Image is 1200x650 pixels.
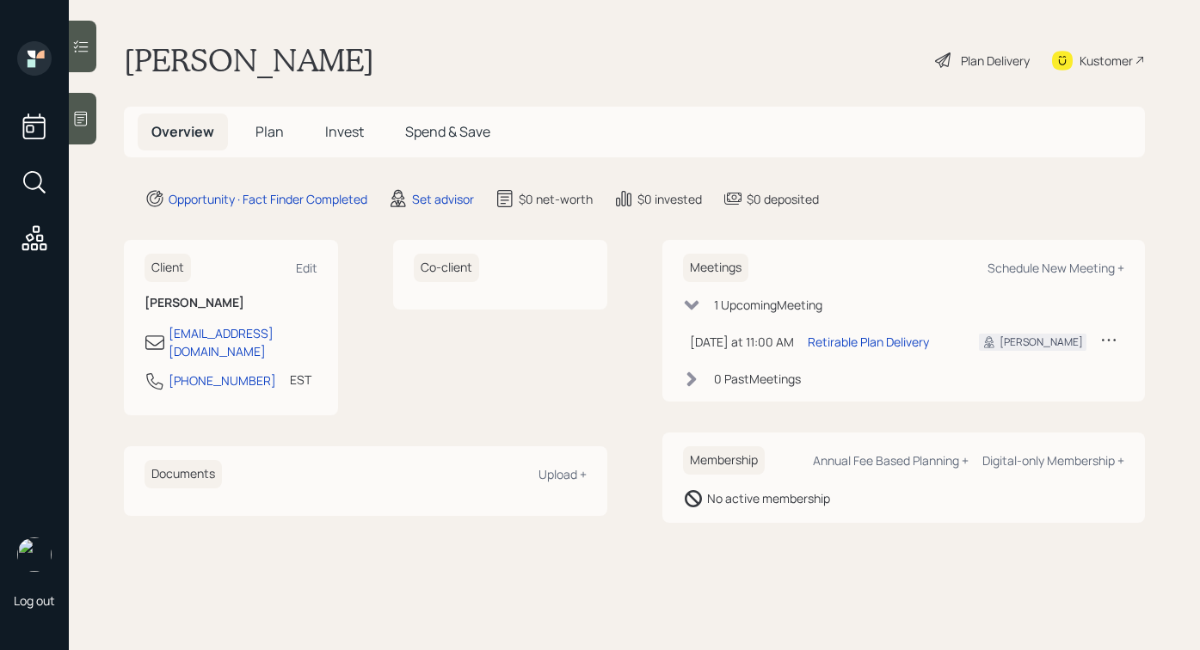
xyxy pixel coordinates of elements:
div: $0 invested [637,190,702,208]
span: Invest [325,122,364,141]
div: Retirable Plan Delivery [808,333,929,351]
h6: Documents [145,460,222,488]
span: Overview [151,122,214,141]
h1: [PERSON_NAME] [124,41,374,79]
div: 0 Past Meeting s [714,370,801,388]
div: [PERSON_NAME] [1000,334,1083,350]
h6: Membership [683,446,765,475]
div: Opportunity · Fact Finder Completed [169,190,367,208]
h6: Client [145,254,191,282]
div: $0 net-worth [519,190,593,208]
div: Annual Fee Based Planning + [813,452,969,469]
h6: Meetings [683,254,748,282]
div: EST [290,371,311,389]
div: $0 deposited [747,190,819,208]
h6: [PERSON_NAME] [145,296,317,310]
div: 1 Upcoming Meeting [714,296,822,314]
div: Log out [14,592,55,609]
div: Schedule New Meeting + [988,260,1124,276]
div: [DATE] at 11:00 AM [690,333,794,351]
h6: Co-client [414,254,479,282]
div: Upload + [538,466,587,482]
div: Digital-only Membership + [982,452,1124,469]
div: No active membership [707,489,830,507]
div: Set advisor [412,190,474,208]
div: [EMAIL_ADDRESS][DOMAIN_NAME] [169,324,317,360]
div: [PHONE_NUMBER] [169,371,276,389]
img: robby-grisanti-headshot.png [17,537,52,572]
span: Plan [255,122,284,141]
span: Spend & Save [405,122,490,141]
div: Plan Delivery [961,52,1030,70]
div: Kustomer [1080,52,1133,70]
div: Edit [296,260,317,276]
